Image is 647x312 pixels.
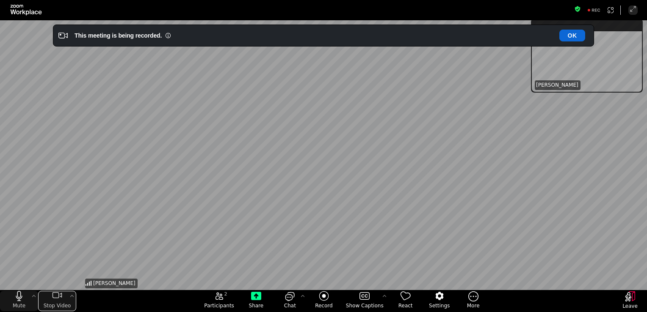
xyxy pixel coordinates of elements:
[273,291,307,311] button: open the chat panel
[467,302,480,309] span: More
[204,302,234,309] span: Participants
[628,5,638,15] button: Enter Full Screen
[38,291,76,311] button: stop my video
[75,31,162,40] div: This meeting is being recorded.
[93,280,135,287] span: [PERSON_NAME]
[341,291,389,311] button: Show Captions
[423,291,456,311] button: Settings
[559,30,585,41] button: OK
[199,291,239,311] button: open the participants list pane,[2] particpants
[299,291,307,302] button: Chat Settings
[307,291,341,311] button: Record
[58,31,68,40] i: Video Recording
[613,291,647,312] button: Leave
[398,302,413,309] span: React
[239,291,273,311] button: Share
[13,302,25,309] span: Mute
[622,303,638,309] span: Leave
[574,5,581,15] button: Meeting information
[346,302,384,309] span: Show Captions
[380,291,389,302] button: More options for captions, menu button
[30,291,38,302] button: More audio controls
[606,5,615,15] button: Apps Accessing Content in This Meeting
[584,5,604,15] div: Recording to cloud
[224,291,227,298] span: 2
[315,302,332,309] span: Record
[68,291,76,302] button: More video controls
[249,302,264,309] span: Share
[389,291,423,311] button: React
[165,33,171,38] i: Information Small
[456,291,490,311] button: More meeting control
[536,82,578,89] span: [PERSON_NAME]
[531,19,643,93] div: suspension-window
[44,302,71,309] span: Stop Video
[284,302,296,309] span: Chat
[429,302,450,309] span: Settings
